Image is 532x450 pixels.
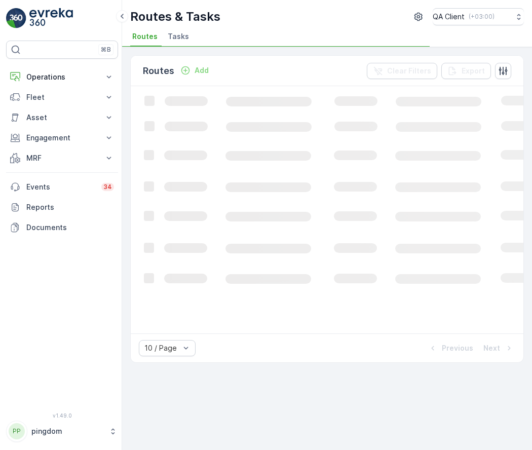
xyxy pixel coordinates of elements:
button: Previous [427,342,474,354]
p: Engagement [26,133,98,143]
button: QA Client(+03:00) [433,8,524,25]
a: Events34 [6,177,118,197]
p: Routes & Tasks [130,9,220,25]
button: Asset [6,107,118,128]
p: MRF [26,153,98,163]
p: QA Client [433,12,465,22]
p: Documents [26,222,114,233]
button: PPpingdom [6,421,118,442]
p: ( +03:00 ) [469,13,495,21]
span: Tasks [168,31,189,42]
a: Documents [6,217,118,238]
p: Asset [26,113,98,123]
p: Operations [26,72,98,82]
img: logo [6,8,26,28]
button: Clear Filters [367,63,437,79]
span: Routes [132,31,158,42]
button: Engagement [6,128,118,148]
button: Fleet [6,87,118,107]
img: logo_light-DOdMpM7g.png [29,8,73,28]
p: ⌘B [101,46,111,54]
button: MRF [6,148,118,168]
p: Next [483,343,500,353]
p: pingdom [31,426,104,436]
a: Reports [6,197,118,217]
button: Operations [6,67,118,87]
p: Events [26,182,95,192]
p: Previous [442,343,473,353]
button: Add [176,64,213,77]
p: Reports [26,202,114,212]
p: Export [462,66,485,76]
button: Export [441,63,491,79]
div: PP [9,423,25,439]
p: Clear Filters [387,66,431,76]
button: Next [482,342,515,354]
p: Fleet [26,92,98,102]
p: 34 [103,183,112,191]
p: Routes [143,64,174,78]
p: Add [195,65,209,76]
span: v 1.49.0 [6,413,118,419]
